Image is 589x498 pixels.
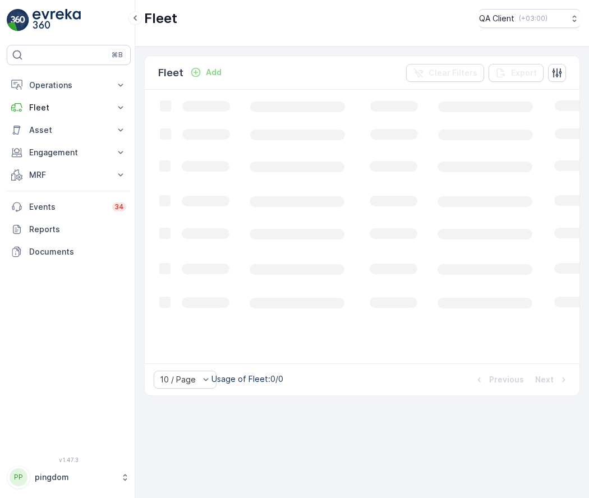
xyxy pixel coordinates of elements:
[10,468,27,486] div: PP
[158,65,183,81] p: Fleet
[7,196,131,218] a: Events34
[29,246,126,257] p: Documents
[7,9,29,31] img: logo
[35,472,115,483] p: pingdom
[206,67,222,78] p: Add
[429,67,477,79] p: Clear Filters
[7,141,131,164] button: Engagement
[144,10,177,27] p: Fleet
[114,202,124,211] p: 34
[186,66,226,79] button: Add
[7,164,131,186] button: MRF
[479,13,514,24] p: QA Client
[29,80,108,91] p: Operations
[29,201,105,213] p: Events
[7,465,131,489] button: PPpingdom
[7,96,131,119] button: Fleet
[489,374,524,385] p: Previous
[29,147,108,158] p: Engagement
[489,64,544,82] button: Export
[535,374,554,385] p: Next
[211,374,283,385] p: Usage of Fleet : 0/0
[511,67,537,79] p: Export
[479,9,580,28] button: QA Client(+03:00)
[7,241,131,263] a: Documents
[33,9,81,31] img: logo_light-DOdMpM7g.png
[29,224,126,235] p: Reports
[7,218,131,241] a: Reports
[112,50,123,59] p: ⌘B
[519,14,547,23] p: ( +03:00 )
[406,64,484,82] button: Clear Filters
[7,74,131,96] button: Operations
[472,373,525,386] button: Previous
[29,125,108,136] p: Asset
[7,119,131,141] button: Asset
[534,373,570,386] button: Next
[29,102,108,113] p: Fleet
[29,169,108,181] p: MRF
[7,457,131,463] span: v 1.47.3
